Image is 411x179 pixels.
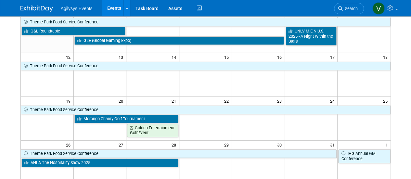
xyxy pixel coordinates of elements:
span: 17 [329,53,337,61]
a: Theme Park Food Service Conference [21,106,391,114]
a: IHG Annual GM Conference [338,149,390,163]
span: 12 [65,53,73,61]
span: 28 [171,141,179,149]
span: 18 [382,53,391,61]
span: 14 [171,53,179,61]
span: 22 [224,97,232,105]
img: Vaitiare Munoz [372,2,385,15]
span: Search [343,6,358,11]
a: Theme Park Food Service Conference [21,18,391,26]
span: 21 [171,97,179,105]
span: 20 [118,97,126,105]
span: 31 [329,141,337,149]
span: 30 [276,141,285,149]
a: Golden Entertainment Golf Event [127,124,178,137]
span: 16 [276,53,285,61]
a: G&L Roundtable [21,27,126,35]
span: 23 [276,97,285,105]
span: 13 [118,53,126,61]
a: Morongo Charity Golf Tournament [74,115,178,123]
span: 25 [382,97,391,105]
span: 27 [118,141,126,149]
span: 26 [65,141,73,149]
a: UNLV M.E.N.U.S. 2025 - A Night Within the Stars [286,27,337,45]
a: Theme Park Food Service Conference [21,62,391,70]
span: 1 [385,141,391,149]
span: Agilysys Events [61,6,93,11]
span: 15 [224,53,232,61]
a: Search [334,3,364,14]
span: 24 [329,97,337,105]
span: 19 [65,97,73,105]
a: Theme Park Food Service Conference [21,149,337,158]
a: G2E (Global Gaming Expo) [74,36,284,45]
span: 29 [224,141,232,149]
a: AHLA The Hospitality Show 2025 [21,159,178,167]
img: ExhibitDay [20,6,53,12]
